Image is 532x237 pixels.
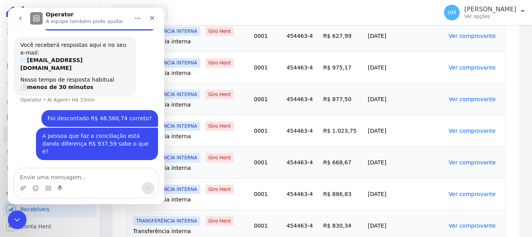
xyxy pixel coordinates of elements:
a: Ver comprovante [449,33,496,39]
b: menos de 30 minutos [19,76,86,82]
td: 454463-4 [283,52,320,83]
a: Lotes [3,75,97,91]
div: Você receberá respostas aqui e no seu e-mail: ✉️ [13,34,122,64]
div: Transferência interna [133,196,248,203]
button: Grupo Rei [113,5,168,20]
td: 454463-4 [283,146,320,178]
td: 0001 [251,146,283,178]
span: TRANSFERÊNCIA INTERNA [133,121,200,131]
a: Negativação [3,161,97,176]
div: Transferência interna [133,69,248,77]
button: Selecionador de Emoji [25,177,31,184]
a: Ver comprovante [449,128,496,134]
span: TRANSFERÊNCIA INTERNA [133,27,200,36]
button: VM [PERSON_NAME] Ver opções [438,2,532,23]
td: R$ 668,67 [320,146,365,178]
div: Transferência interna [133,132,248,140]
div: A pessoa que faz a conciliação está dando diferença R$ 937,59 sabe o que é? [34,125,144,148]
a: Ver comprovante [449,223,496,229]
div: Transferência interna [133,227,248,235]
td: [DATE] [365,20,446,52]
a: Contratos [3,41,97,56]
div: A pessoa que faz a conciliação está dando diferença R$ 937,59 sabe o que é? [28,120,150,152]
p: A equipe também pode ajudar [38,10,115,18]
td: 454463-4 [283,115,320,146]
span: Giro Hent [205,90,234,99]
a: Ver comprovante [449,191,496,197]
a: Recebíveis [3,201,97,217]
div: Fechar [137,3,151,17]
td: R$ 877,50 [320,83,365,115]
iframe: Intercom live chat [8,210,27,229]
td: [DATE] [365,146,446,178]
td: [DATE] [365,52,446,83]
p: Ver opções [464,13,516,20]
span: Conta Hent [20,223,51,230]
span: Giro Hent [205,58,234,68]
td: 0001 [251,178,283,210]
a: Minha Carteira [3,109,97,125]
a: Conta Hent [3,219,97,234]
a: Ver comprovante [449,159,496,166]
span: Giro Hent [205,27,234,36]
span: TRANSFERÊNCIA INTERNA [133,153,200,162]
td: R$ 1.023,75 [320,115,365,146]
div: Transferência interna [133,101,248,109]
span: VM [448,10,456,15]
div: Operator • AI Agent • Há 33min [13,90,87,94]
td: [DATE] [365,178,446,210]
td: 0001 [251,83,283,115]
span: Giro Hent [205,185,234,194]
td: 0001 [251,52,283,83]
div: Vyviane diz… [6,120,150,162]
td: R$ 886,83 [320,178,365,210]
a: Crédito [3,144,97,159]
textarea: Envie uma mensagem... [7,161,150,174]
td: 0001 [251,115,283,146]
td: 454463-4 [283,178,320,210]
div: Foi descontado R$ 48.560,74 correto? [40,107,144,115]
div: Foi descontado R$ 48.560,74 correto? [34,102,150,119]
a: Ver comprovante [449,64,496,71]
button: Início [122,3,137,18]
button: Start recording [50,177,56,184]
td: R$ 627,99 [320,20,365,52]
iframe: Intercom live chat [8,8,164,204]
a: Visão Geral [3,23,97,39]
td: 454463-4 [283,20,320,52]
div: Vyviane diz… [6,102,150,120]
td: [DATE] [365,115,446,146]
div: Transferência interna [133,164,248,172]
span: TRANSFERÊNCIA INTERNA [133,90,200,99]
div: Plataformas [6,189,93,198]
p: [PERSON_NAME] [464,5,516,13]
button: Enviar uma mensagem [134,174,147,187]
span: Recebíveis [20,205,50,213]
td: R$ 975,17 [320,52,365,83]
button: Selecionador de GIF [37,177,43,184]
a: Clientes [3,92,97,108]
button: Upload do anexo [12,177,18,184]
span: Giro Hent [205,153,234,162]
span: Giro Hent [205,121,234,131]
div: Nosso tempo de resposta habitual 🕒 [13,68,122,84]
div: Você receberá respostas aqui e no seu e-mail:✉️[EMAIL_ADDRESS][DOMAIN_NAME]Nosso tempo de respost... [6,29,128,88]
span: TRANSFERÊNCIA INTERNA [133,185,200,194]
td: [DATE] [365,83,446,115]
b: [EMAIL_ADDRESS][DOMAIN_NAME] [13,49,75,63]
span: Giro Hent [205,216,234,226]
span: TRANSFERÊNCIA INTERNA [133,58,200,68]
td: 454463-4 [283,83,320,115]
td: 0001 [251,20,283,52]
span: TRANSFERÊNCIA INTERNA [133,216,200,226]
div: Operator diz… [6,29,150,102]
a: Ver comprovante [449,96,496,102]
a: Parcelas [3,58,97,73]
a: Transferências [3,127,97,142]
div: Transferência interna [133,37,248,45]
